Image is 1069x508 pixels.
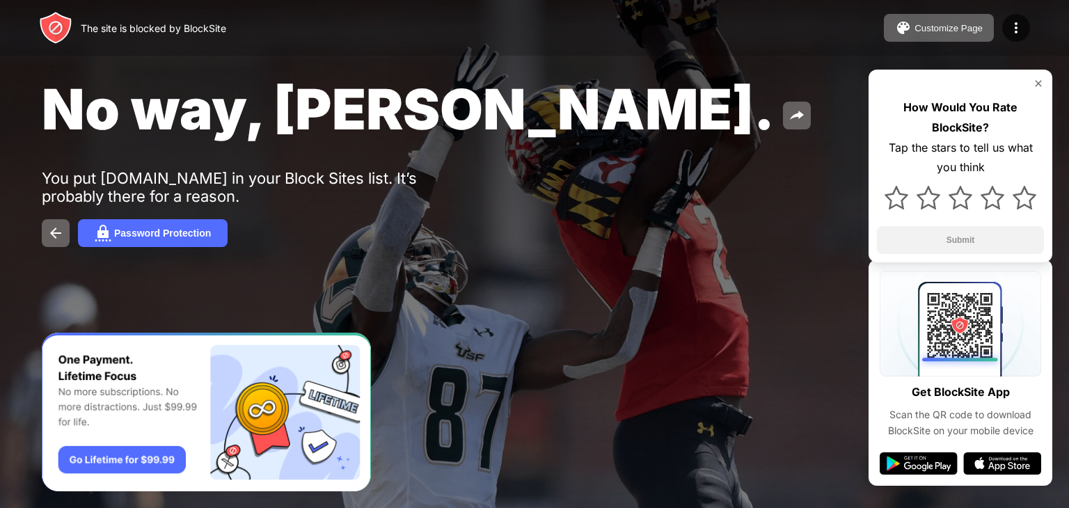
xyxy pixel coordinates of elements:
[917,186,940,209] img: star.svg
[47,225,64,241] img: back.svg
[877,138,1044,178] div: Tap the stars to tell us what you think
[884,14,994,42] button: Customize Page
[880,271,1041,376] img: qrcode.svg
[914,23,983,33] div: Customize Page
[42,169,472,205] div: You put [DOMAIN_NAME] in your Block Sites list. It’s probably there for a reason.
[1008,19,1024,36] img: menu-icon.svg
[949,186,972,209] img: star.svg
[880,407,1041,438] div: Scan the QR code to download BlockSite on your mobile device
[789,107,805,124] img: share.svg
[877,226,1044,254] button: Submit
[981,186,1004,209] img: star.svg
[963,452,1041,475] img: app-store.svg
[42,333,371,492] iframe: Banner
[42,75,775,143] span: No way, [PERSON_NAME].
[877,97,1044,138] div: How Would You Rate BlockSite?
[880,452,958,475] img: google-play.svg
[1033,78,1044,89] img: rate-us-close.svg
[895,19,912,36] img: pallet.svg
[81,22,226,34] div: The site is blocked by BlockSite
[78,219,228,247] button: Password Protection
[885,186,908,209] img: star.svg
[95,225,111,241] img: password.svg
[114,228,211,239] div: Password Protection
[912,382,1010,402] div: Get BlockSite App
[1013,186,1036,209] img: star.svg
[39,11,72,45] img: header-logo.svg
